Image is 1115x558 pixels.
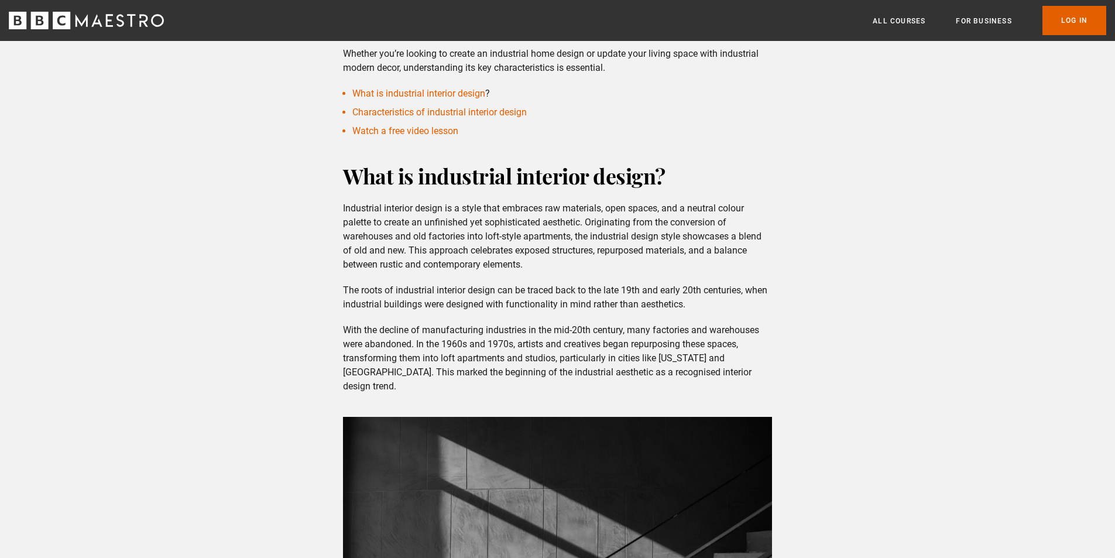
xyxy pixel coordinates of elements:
a: All Courses [873,15,925,27]
a: For business [956,15,1011,27]
nav: Primary [873,6,1106,35]
a: Characteristics of industrial interior design [352,107,527,118]
p: Whether you’re looking to create an industrial home design or update your living space with indus... [343,47,772,75]
li: ? [352,87,772,101]
a: What is industrial interior design [352,88,485,99]
strong: What is industrial interior design? [343,162,665,190]
p: The roots of industrial interior design can be traced back to the late 19th and early 20th centur... [343,283,772,311]
a: Watch a free video lesson [352,125,458,136]
p: Industrial interior design is a style that embraces raw materials, open spaces, and a neutral col... [343,201,772,272]
svg: BBC Maestro [9,12,164,29]
a: Log In [1042,6,1106,35]
p: With the decline of manufacturing industries in the mid-20th century, many factories and warehous... [343,323,772,393]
